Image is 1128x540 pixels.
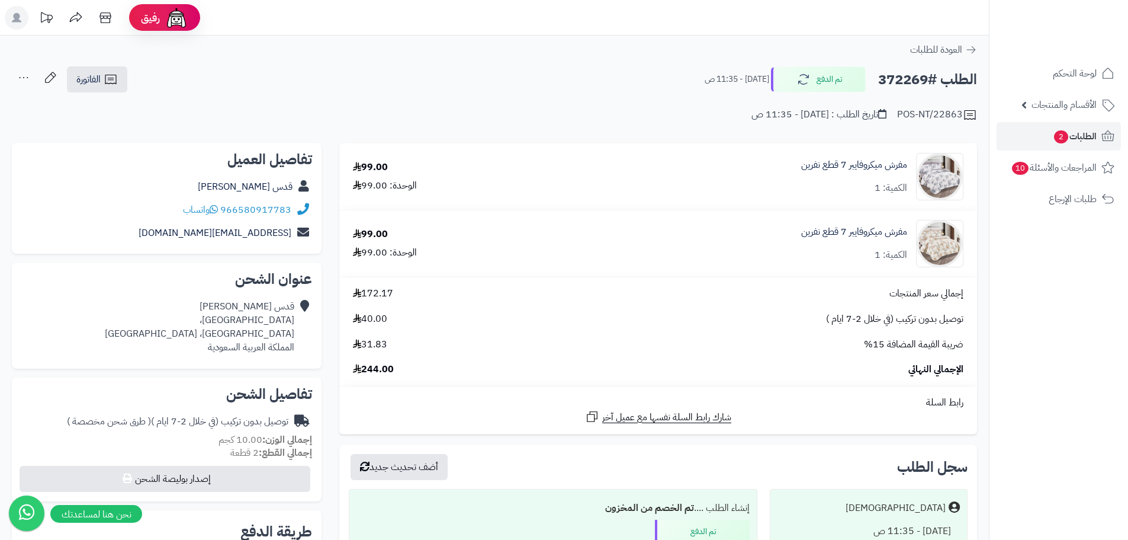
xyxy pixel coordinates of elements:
[21,152,312,167] h2: تفاصيل العميل
[262,433,312,447] strong: إجمالي الوزن:
[826,312,963,326] span: توصيل بدون تركيب (في خلال 2-7 ايام )
[1011,159,1097,176] span: المراجعات والأسئلة
[910,43,962,57] span: العودة للطلبات
[353,179,417,193] div: الوحدة: 99.00
[889,287,963,301] span: إجمالي سعر المنتجات
[21,387,312,401] h2: تفاصيل الشحن
[801,158,907,172] a: مفرش ميكروفايبر 7 قطع نفرين
[917,220,963,267] img: 1752908587-1-90x90.jpg
[908,363,963,376] span: الإجمالي النهائي
[705,74,769,85] small: [DATE] - 11:35 ص
[76,72,101,87] span: الفاتورة
[875,181,907,195] div: الكمية: 1
[198,180,293,194] a: قدس [PERSON_NAME]
[344,396,972,410] div: رابط السلة
[351,454,448,480] button: أضف تحديث جديد
[997,59,1121,88] a: لوحة التحكم
[67,414,151,429] span: ( طرق شحن مخصصة )
[353,228,388,241] div: 99.00
[997,154,1121,182] a: المراجعات والأسئلة10
[897,108,977,122] div: POS-NT/22863
[20,466,310,492] button: إصدار بوليصة الشحن
[878,68,977,92] h2: الطلب #372269
[353,287,393,301] span: 172.17
[875,248,907,262] div: الكمية: 1
[165,6,188,30] img: ai-face.png
[67,66,127,92] a: الفاتورة
[605,501,694,515] b: تم الخصم من المخزون
[31,6,61,33] a: تحديثات المنصة
[771,67,866,92] button: تم الدفع
[183,203,218,217] a: واتساب
[997,185,1121,213] a: طلبات الإرجاع
[997,122,1121,151] a: الطلبات2
[218,433,312,447] small: 10.00 كجم
[105,300,294,354] div: قدس [PERSON_NAME] [GEOGRAPHIC_DATA]، [GEOGRAPHIC_DATA]، [GEOGRAPHIC_DATA] المملكة العربية السعودية
[897,460,968,474] h3: سجل الطلب
[259,446,312,460] strong: إجمالي القطع:
[864,338,963,352] span: ضريبة القيمة المضافة 15%
[141,11,160,25] span: رفيق
[801,225,907,239] a: مفرش ميكروفايبر 7 قطع نفرين
[1012,162,1029,175] span: 10
[353,363,394,376] span: 244.00
[1053,128,1097,145] span: الطلبات
[1031,97,1097,113] span: الأقسام والمنتجات
[356,497,749,520] div: إنشاء الطلب ....
[846,501,946,515] div: [DEMOGRAPHIC_DATA]
[353,161,388,174] div: 99.00
[751,108,886,122] div: تاريخ الطلب : [DATE] - 11:35 ص
[910,43,977,57] a: العودة للطلبات
[1047,32,1117,57] img: logo-2.png
[1053,65,1097,82] span: لوحة التحكم
[1049,191,1097,207] span: طلبات الإرجاع
[353,312,387,326] span: 40.00
[353,338,387,352] span: 31.83
[139,226,291,240] a: [EMAIL_ADDRESS][DOMAIN_NAME]
[602,411,731,424] span: شارك رابط السلة نفسها مع عميل آخر
[1054,130,1068,143] span: 2
[220,203,291,217] a: 966580917783
[917,153,963,200] img: 1752907903-1-90x90.jpg
[240,525,312,539] h2: طريقة الدفع
[230,446,312,460] small: 2 قطعة
[585,410,731,424] a: شارك رابط السلة نفسها مع عميل آخر
[21,272,312,286] h2: عنوان الشحن
[67,415,288,429] div: توصيل بدون تركيب (في خلال 2-7 ايام )
[353,246,417,260] div: الوحدة: 99.00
